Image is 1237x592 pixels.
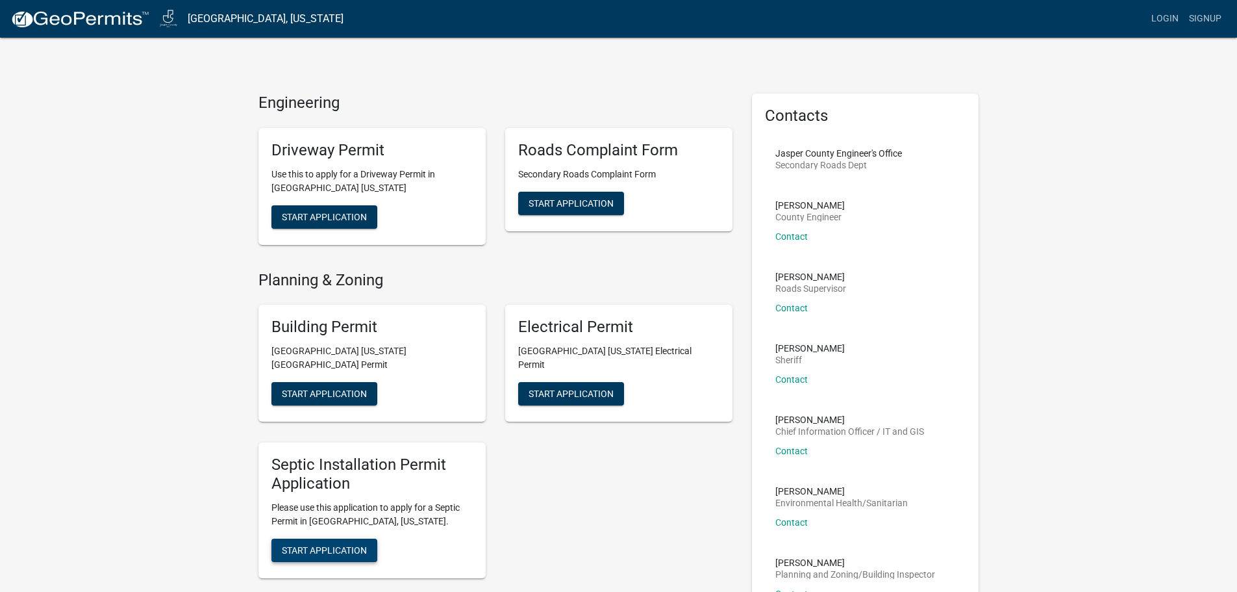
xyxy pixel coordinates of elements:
[518,344,719,372] p: [GEOGRAPHIC_DATA] [US_STATE] Electrical Permit
[775,231,808,242] a: Contact
[775,446,808,456] a: Contact
[775,284,846,293] p: Roads Supervisor
[1146,6,1184,31] a: Login
[271,539,377,562] button: Start Application
[271,501,473,528] p: Please use this application to apply for a Septic Permit in [GEOGRAPHIC_DATA], [US_STATE].
[518,141,719,160] h5: Roads Complaint Form
[518,382,624,405] button: Start Application
[775,355,845,365] p: Sheriff
[775,201,845,210] p: [PERSON_NAME]
[160,10,177,27] img: Jasper County, Iowa
[775,427,924,436] p: Chief Information Officer / IT and GIS
[775,212,845,222] p: County Engineer
[271,168,473,195] p: Use this to apply for a Driveway Permit in [GEOGRAPHIC_DATA] [US_STATE]
[529,389,614,399] span: Start Application
[775,374,808,385] a: Contact
[765,107,966,125] h5: Contacts
[1184,6,1227,31] a: Signup
[518,192,624,215] button: Start Application
[518,168,719,181] p: Secondary Roads Complaint Form
[258,94,732,112] h4: Engineering
[188,8,344,30] a: [GEOGRAPHIC_DATA], [US_STATE]
[529,198,614,208] span: Start Application
[518,318,719,337] h5: Electrical Permit
[271,382,377,405] button: Start Application
[282,211,367,222] span: Start Application
[775,272,846,281] p: [PERSON_NAME]
[271,205,377,229] button: Start Application
[775,570,935,579] p: Planning and Zoning/Building Inspector
[271,141,473,160] h5: Driveway Permit
[775,161,902,170] p: Secondary Roads Dept
[775,558,935,567] p: [PERSON_NAME]
[271,456,473,493] h5: Septic Installation Permit Application
[775,487,908,496] p: [PERSON_NAME]
[775,517,808,528] a: Contact
[775,303,808,313] a: Contact
[775,149,902,158] p: Jasper County Engineer's Office
[282,545,367,555] span: Start Application
[775,415,924,424] p: [PERSON_NAME]
[271,344,473,372] p: [GEOGRAPHIC_DATA] [US_STATE][GEOGRAPHIC_DATA] Permit
[271,318,473,337] h5: Building Permit
[282,389,367,399] span: Start Application
[775,344,845,353] p: [PERSON_NAME]
[775,498,908,508] p: Environmental Health/Sanitarian
[258,271,732,290] h4: Planning & Zoning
